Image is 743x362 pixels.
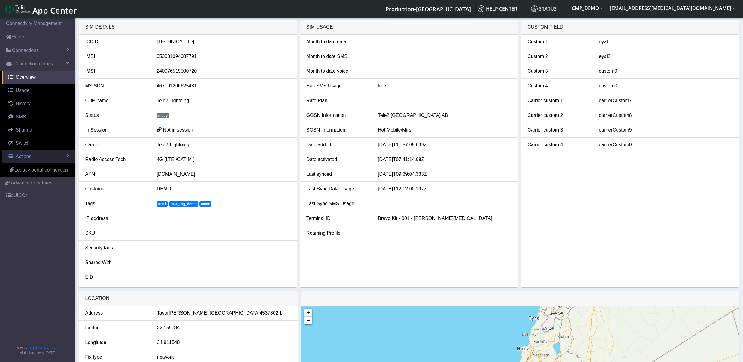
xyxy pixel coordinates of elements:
div: eyal2 [594,53,737,60]
span: Not in session [163,127,193,132]
div: Fix type [81,354,153,361]
span: Actions [16,154,31,159]
a: Switch [2,137,75,150]
div: APN [81,171,152,178]
a: Overview [2,71,75,84]
span: [GEOGRAPHIC_DATA] [210,309,260,317]
div: Carrier custom 1 [523,97,594,104]
div: 467191206625481 [152,82,295,90]
div: GGSN Information [302,112,373,119]
div: SGSN Information [302,126,373,134]
div: IMEI [81,53,152,60]
span: ready [157,113,169,118]
div: [DATE]T09:39:04.333Z [373,171,516,178]
div: Month to date voice [302,68,373,75]
div: Terminal ID [302,215,373,222]
span: Legacy portal connection [14,167,68,172]
img: knowledge.svg [478,5,484,12]
div: Roaming Profile [302,230,373,237]
div: Custom 3 [523,68,594,75]
a: Help center [475,3,529,15]
div: Has SMS Usage [302,82,373,90]
div: Hot Mobile/Mirs [373,126,516,134]
div: Carrier [81,141,152,148]
div: CDP name [81,97,152,104]
div: 34.911548 [153,339,296,346]
span: Help center [478,5,517,12]
a: Telit IoT Solutions, Inc. [27,347,57,350]
span: SMS [16,114,26,119]
span: Status [531,5,557,12]
a: Your current platform instance [385,3,471,15]
div: [DATE]T07:41:14.08Z [373,156,516,163]
div: Security tags [81,244,152,251]
div: MSISDN [81,82,152,90]
div: Tele2 [GEOGRAPHIC_DATA] AB [373,112,516,119]
div: carrierCustom0 [594,141,737,148]
a: Sharing [2,123,75,137]
div: Bravo Kit - 001 - [PERSON_NAME][MEDICAL_DATA] [373,215,516,222]
div: [TECHNICAL_ID] [152,38,295,45]
span: test1 [157,201,168,207]
div: In Session [81,126,152,134]
div: true [373,82,516,90]
div: 240076519500720 [152,68,295,75]
div: Date activated [302,156,373,163]
div: 32.159784 [153,324,296,331]
span: Switch [16,141,30,146]
div: SKU [81,230,152,237]
div: Radio Access Tech [81,156,152,163]
div: [DATE]T11:57:05.639Z [373,141,516,148]
span: Connections [12,47,39,54]
span: Tavor [157,309,169,317]
img: logo-telit-cinterion-gw-new.png [5,4,30,14]
div: Address [81,309,153,317]
div: Custom field [521,20,739,35]
div: Shared With [81,259,152,266]
span: Sharing [16,127,32,132]
div: LOCATION [79,291,298,306]
button: [EMAIL_ADDRESS][MEDICAL_DATA][DOMAIN_NAME] [606,3,738,14]
div: eyal [594,38,737,45]
span: [PERSON_NAME], [169,309,210,317]
div: Rate Plan [302,97,373,104]
div: Status [81,112,152,119]
span: name [199,201,212,207]
div: Carrier custom 3 [523,126,594,134]
a: SMS [2,110,75,123]
span: App Center [32,5,77,16]
div: 4G (LTE /CAT-M ) [152,156,295,163]
div: custom9 [594,68,737,75]
div: custom0 [594,82,737,90]
div: [DATE]T12:12:00.197Z [373,185,516,193]
a: Usage [2,84,75,97]
span: Overview [16,75,36,80]
div: Tags [81,200,152,207]
div: Month to date SMS [302,53,373,60]
a: Actions [2,150,75,163]
a: App Center [5,2,76,15]
span: IL [278,309,282,317]
span: Advanced Features [11,179,53,187]
div: [DOMAIN_NAME] [152,171,295,178]
div: Custom 2 [523,53,594,60]
a: History [2,97,75,110]
div: ICCID [81,38,152,45]
div: Longitude [81,339,153,346]
span: Connection details [13,60,53,68]
div: Tele2 Lightning [152,97,295,104]
span: Usage [16,88,29,93]
div: carrierCustom8 [594,112,737,119]
div: carrierCustom9 [594,126,737,134]
div: Customer [81,185,152,193]
button: CMP_DEMO [568,3,606,14]
span: 4537302 [259,309,278,317]
div: IMSI [81,68,152,75]
div: Custom 1 [523,38,594,45]
a: Zoom in [304,309,312,317]
div: Date added [302,141,373,148]
span: Production-[GEOGRAPHIC_DATA] [386,5,471,13]
div: Carrier custom 4 [523,141,594,148]
div: Custom 4 [523,82,594,90]
div: Latitude [81,324,153,331]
